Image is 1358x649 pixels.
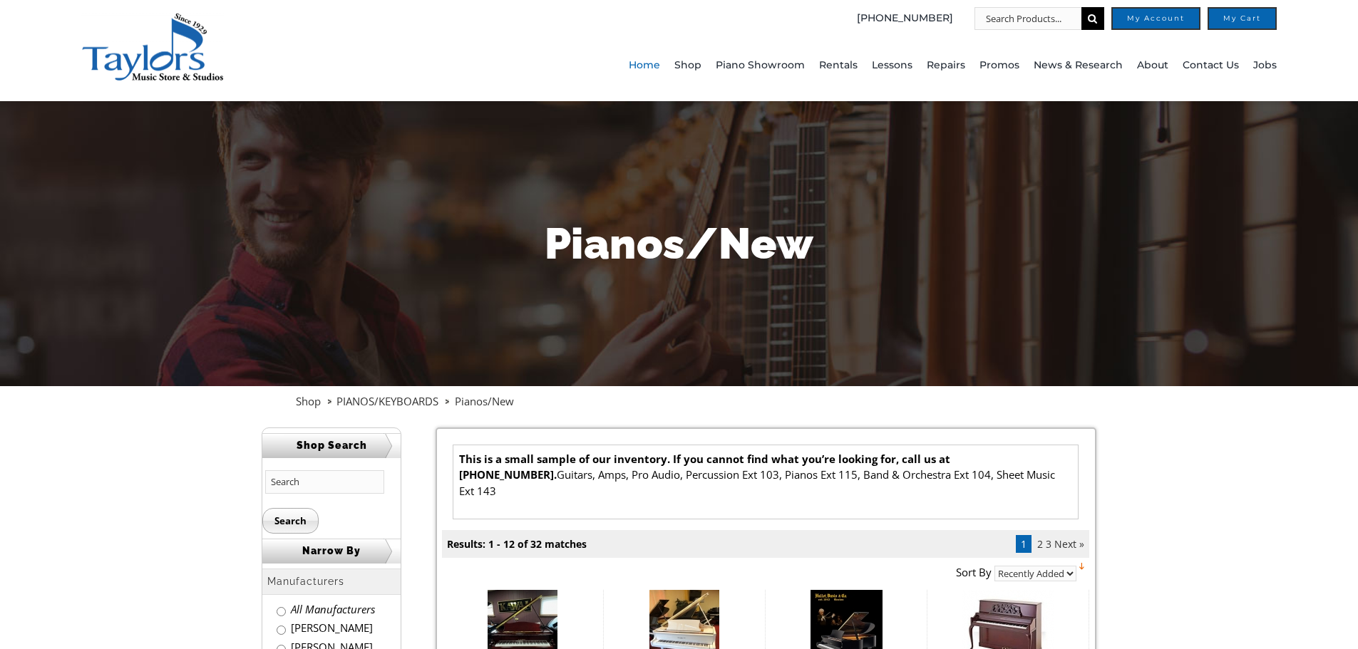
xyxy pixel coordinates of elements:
a: Next » [1054,537,1084,551]
a: Shop [290,394,331,408]
a: Home [629,30,660,101]
span: Shop [674,54,701,77]
h1: Pianos/New [262,214,1096,274]
a: Contact Us [1183,30,1239,101]
a: taylors-music-store-west-chester [81,11,224,25]
span: Promos [979,54,1019,77]
input: Search [1081,7,1104,30]
span: Piano Showroom [716,54,805,77]
a: Shop [674,30,701,101]
span: Home [629,54,660,77]
span: About [1137,54,1168,77]
a: 3 [1046,537,1051,551]
a: PIANOS/KEYBOARDS [331,394,450,408]
a: Pianos/New [449,394,525,408]
h2: Manufacturers [262,568,401,595]
span: Repairs [927,54,965,77]
img: Change Direction [1079,563,1084,570]
a: Piano Showroom [716,30,805,101]
nav: Top Right [392,7,1277,30]
span: Jobs [1253,54,1277,77]
a: About [1137,30,1168,101]
a: Change Sorting Direction [1079,565,1084,579]
span: Lessons [872,54,912,77]
nav: Main Menu [392,30,1277,101]
span: Contact Us [1183,54,1239,77]
input: Search [265,470,384,494]
a: [PERSON_NAME] [291,621,373,635]
b: This is a small sample of our inventory. If you cannot find what you’re looking for, call us at [... [459,452,950,482]
input: Search [262,508,319,534]
input: Search Products... [974,7,1081,30]
li: Results: 1 - 12 of 32 matches [447,537,766,551]
span: 1 [1016,535,1032,553]
a: News & Research [1034,30,1123,101]
h2: Narrow By [262,539,401,564]
p: Guitars, Amps, Pro Audio, Percussion Ext 103, Pianos Ext 115, Band & Orchestra Ext 104, Sheet Mus... [459,451,1073,499]
a: [PHONE_NUMBER] [857,7,953,30]
a: All Manufacturers [291,602,375,616]
a: Lessons [872,30,912,101]
span: News & Research [1034,54,1123,77]
a: My Account [1111,7,1200,30]
h2: Shop Search [262,433,401,458]
a: My Cart [1208,7,1277,30]
a: 2 [1037,537,1043,551]
a: Rentals [819,30,858,101]
a: Promos [979,30,1019,101]
span: Rentals [819,54,858,77]
a: Jobs [1253,30,1277,101]
a: Repairs [927,30,965,101]
label: Sort By [956,565,992,579]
